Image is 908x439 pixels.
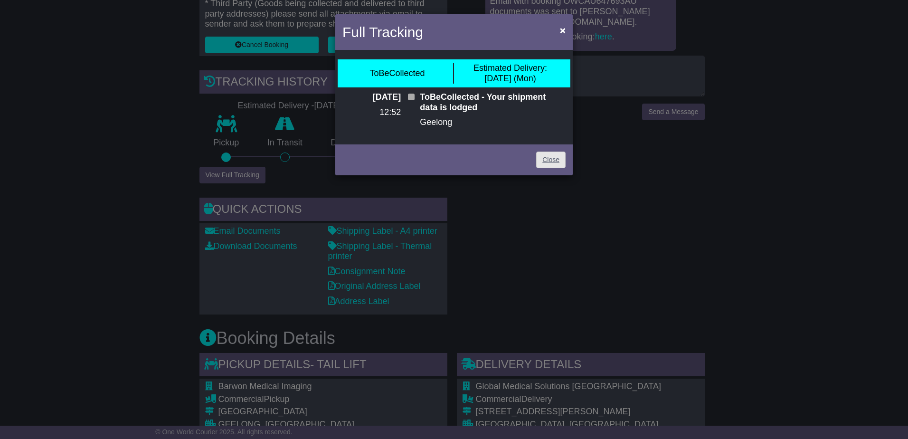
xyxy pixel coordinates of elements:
[473,63,547,84] div: [DATE] (Mon)
[342,92,401,103] p: [DATE]
[560,25,566,36] span: ×
[536,152,566,168] a: Close
[473,63,547,73] span: Estimated Delivery:
[420,92,566,113] p: ToBeCollected - Your shipment data is lodged
[420,117,566,128] p: Geelong
[369,68,425,79] div: ToBeCollected
[342,21,423,43] h4: Full Tracking
[555,20,570,40] button: Close
[342,107,401,118] p: 12:52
